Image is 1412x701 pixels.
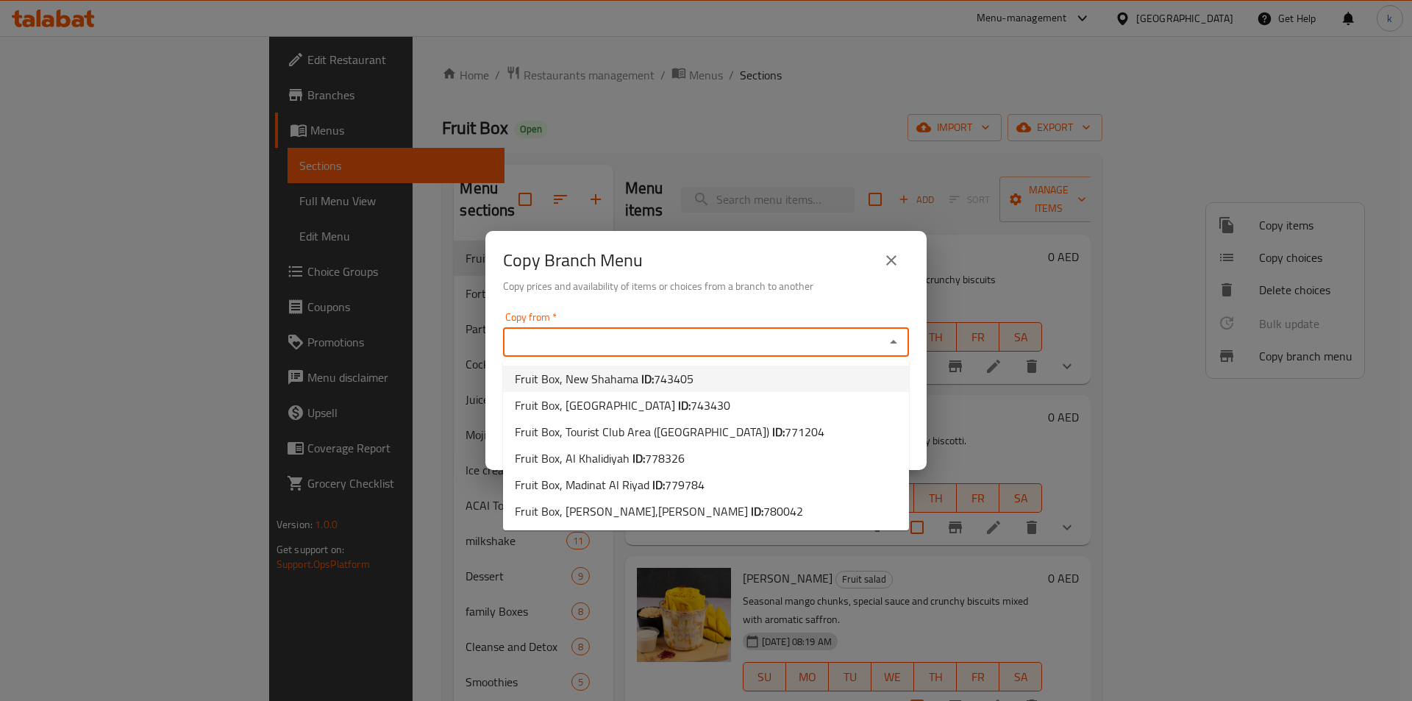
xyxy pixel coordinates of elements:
b: ID: [632,447,645,469]
span: Fruit Box, Tourist Club Area ([GEOGRAPHIC_DATA]) [515,423,824,441]
span: 778326 [645,447,685,469]
button: Close [883,332,904,352]
h6: Copy prices and availability of items or choices from a branch to another [503,278,909,294]
span: 743430 [691,394,730,416]
span: 771204 [785,421,824,443]
button: close [874,243,909,278]
span: Fruit Box, [GEOGRAPHIC_DATA] [515,396,730,414]
b: ID: [641,368,654,390]
span: Fruit Box, Al Khalidiyah [515,449,685,467]
h2: Copy Branch Menu [503,249,643,272]
span: Fruit Box, [PERSON_NAME],[PERSON_NAME] [515,502,803,520]
span: 779784 [665,474,705,496]
span: 743405 [654,368,693,390]
b: ID: [772,421,785,443]
span: Fruit Box, Madinat Al Riyad [515,476,705,494]
b: ID: [652,474,665,496]
span: 780042 [763,500,803,522]
b: ID: [678,394,691,416]
b: ID: [751,500,763,522]
span: Fruit Box, New Shahama [515,370,693,388]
